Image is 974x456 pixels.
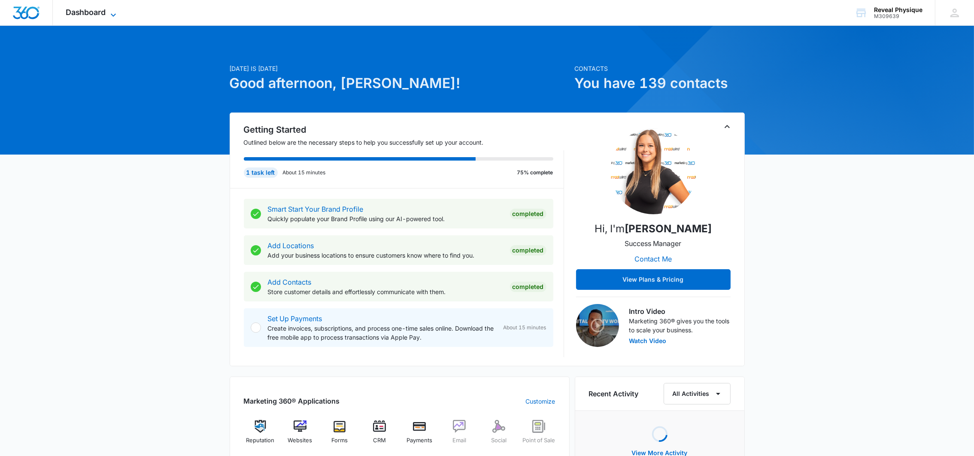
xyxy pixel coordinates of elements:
[268,278,312,286] a: Add Contacts
[331,436,348,445] span: Forms
[629,306,731,316] h3: Intro Video
[625,222,712,235] strong: [PERSON_NAME]
[283,169,326,176] p: About 15 minutes
[283,420,316,451] a: Websites
[407,436,432,445] span: Payments
[373,436,386,445] span: CRM
[510,282,546,292] div: Completed
[268,214,503,223] p: Quickly populate your Brand Profile using our AI-powered tool.
[626,249,680,269] button: Contact Me
[526,397,555,406] a: Customize
[522,436,555,445] span: Point of Sale
[625,238,682,249] p: Success Manager
[363,420,396,451] a: CRM
[482,420,516,451] a: Social
[610,128,696,214] img: Mallory Walker
[244,167,278,178] div: 1 task left
[576,269,731,290] button: View Plans & Pricing
[403,420,436,451] a: Payments
[66,8,106,17] span: Dashboard
[575,64,745,73] p: Contacts
[575,73,745,94] h1: You have 139 contacts
[510,245,546,255] div: Completed
[246,436,274,445] span: Reputation
[268,287,503,296] p: Store customer details and effortlessly communicate with them.
[517,169,553,176] p: 75% complete
[629,316,731,334] p: Marketing 360® gives you the tools to scale your business.
[452,436,466,445] span: Email
[323,420,356,451] a: Forms
[244,396,340,406] h2: Marketing 360® Applications
[244,420,277,451] a: Reputation
[268,251,503,260] p: Add your business locations to ensure customers know where to find you.
[268,324,497,342] p: Create invoices, subscriptions, and process one-time sales online. Download the free mobile app t...
[268,314,322,323] a: Set Up Payments
[268,205,364,213] a: Smart Start Your Brand Profile
[629,338,667,344] button: Watch Video
[664,383,731,404] button: All Activities
[589,389,639,399] h6: Recent Activity
[504,324,546,331] span: About 15 minutes
[722,122,732,132] button: Toggle Collapse
[491,436,507,445] span: Social
[230,64,570,73] p: [DATE] is [DATE]
[522,420,555,451] a: Point of Sale
[230,73,570,94] h1: Good afternoon, [PERSON_NAME]!
[268,241,314,250] a: Add Locations
[874,13,922,19] div: account id
[244,138,564,147] p: Outlined below are the necessary steps to help you successfully set up your account.
[874,6,922,13] div: account name
[576,304,619,347] img: Intro Video
[510,209,546,219] div: Completed
[288,436,312,445] span: Websites
[595,221,712,237] p: Hi, I'm
[443,420,476,451] a: Email
[244,123,564,136] h2: Getting Started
